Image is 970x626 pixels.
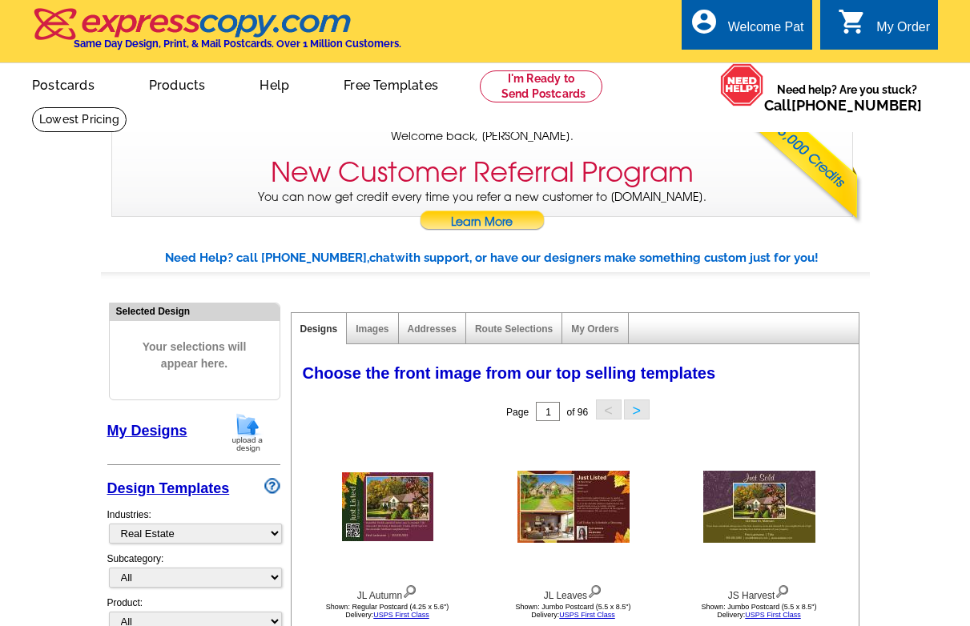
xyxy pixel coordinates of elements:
[271,156,694,189] h3: New Customer Referral Program
[342,472,433,541] img: JL Autumn
[720,63,764,106] img: help
[32,19,401,50] a: Same Day Design, Print, & Mail Postcards. Over 1 Million Customers.
[408,323,457,335] a: Addresses
[876,20,930,42] div: My Order
[227,412,268,453] img: upload-design
[566,407,588,418] span: of 96
[485,581,662,603] div: JL Leaves
[596,399,622,419] button: <
[690,7,718,36] i: account_circle
[485,603,662,619] div: Shown: Jumbo Postcard (5.5 x 8.5") Delivery:
[234,65,315,102] a: Help
[112,189,852,235] p: You can now get credit every time you refer a new customer to [DOMAIN_NAME].
[300,581,476,603] div: JL Autumn
[264,478,280,494] img: design-wizard-help-icon.png
[107,552,280,596] div: Subcategory:
[791,97,922,114] a: [PHONE_NUMBER]
[419,211,545,235] a: Learn More
[728,20,804,42] div: Welcome Pat
[745,611,801,619] a: USPS First Class
[6,65,120,102] a: Postcards
[107,423,187,439] a: My Designs
[122,323,268,388] span: Your selections will appear here.
[671,581,847,603] div: JS Harvest
[587,581,602,599] img: view design details
[764,97,922,114] span: Call
[165,249,870,267] div: Need Help? call [PHONE_NUMBER], with support, or have our designers make something custom just fo...
[107,480,230,496] a: Design Templates
[123,65,231,102] a: Products
[110,303,280,319] div: Selected Design
[391,128,574,145] span: Welcome back, [PERSON_NAME].
[318,65,464,102] a: Free Templates
[517,471,630,543] img: JL Leaves
[107,500,280,552] div: Industries:
[559,611,615,619] a: USPS First Class
[369,251,395,265] span: chat
[402,581,417,599] img: view design details
[475,323,553,335] a: Route Selections
[571,323,618,335] a: My Orders
[838,7,867,36] i: shopping_cart
[838,18,930,38] a: shopping_cart My Order
[74,38,401,50] h4: Same Day Design, Print, & Mail Postcards. Over 1 Million Customers.
[703,471,815,543] img: JS Harvest
[300,323,338,335] a: Designs
[764,82,930,114] span: Need help? Are you stuck?
[624,399,650,419] button: >
[300,603,476,619] div: Shown: Regular Postcard (4.25 x 5.6") Delivery:
[303,364,716,382] span: Choose the front image from our top selling templates
[356,323,388,335] a: Images
[506,407,529,418] span: Page
[775,581,790,599] img: view design details
[671,603,847,619] div: Shown: Jumbo Postcard (5.5 x 8.5") Delivery:
[373,611,429,619] a: USPS First Class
